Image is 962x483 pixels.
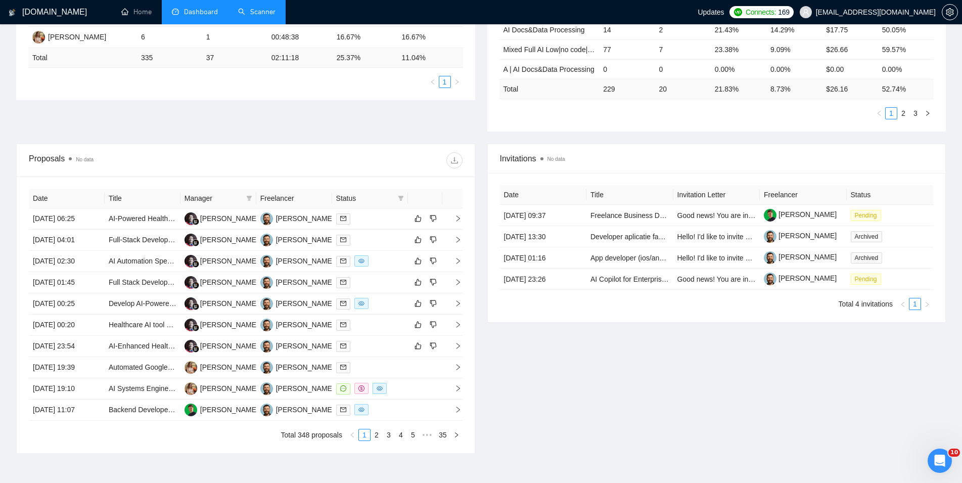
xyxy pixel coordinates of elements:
[260,235,334,243] a: VK[PERSON_NAME]
[446,385,462,392] span: right
[439,76,450,87] a: 1
[851,275,885,283] a: Pending
[427,76,439,88] button: left
[192,324,199,331] img: gigradar-bm.png
[427,212,439,225] button: dislike
[105,189,180,208] th: Title
[200,383,258,394] div: [PERSON_NAME]
[590,275,708,283] a: AI Copilot for Enterprise Procurement
[260,234,273,246] img: VK
[599,20,655,39] td: 14
[547,156,565,162] span: No data
[415,278,422,286] span: like
[276,255,334,267] div: [PERSON_NAME]
[185,235,258,243] a: SS[PERSON_NAME]
[260,405,334,413] a: VK[PERSON_NAME]
[655,79,710,99] td: 20
[200,255,258,267] div: [PERSON_NAME]
[260,319,273,331] img: VK
[260,276,273,289] img: VK
[412,212,424,225] button: like
[764,232,837,240] a: [PERSON_NAME]
[446,364,462,371] span: right
[427,340,439,352] button: dislike
[29,189,105,208] th: Date
[333,48,398,68] td: 25.37 %
[822,39,878,59] td: $26.66
[105,272,180,293] td: Full Stack Developer Needed to Build Rental Application Platform
[412,276,424,288] button: like
[109,406,424,414] a: Backend Developer | Datbase & API Integration Specialist | Xano experience | No-Code App Support
[276,404,334,415] div: [PERSON_NAME]
[340,343,346,349] span: mail
[822,79,878,99] td: $ 26.16
[371,429,383,441] li: 2
[900,301,906,308] span: left
[398,48,463,68] td: 11.04 %
[29,378,105,400] td: [DATE] 19:10
[340,300,346,306] span: mail
[260,341,334,349] a: VK[PERSON_NAME]
[192,260,199,268] img: gigradar-bm.png
[238,8,276,16] a: searchScanner
[822,59,878,79] td: $0.00
[446,342,462,349] span: right
[885,107,897,119] li: 1
[446,215,462,222] span: right
[446,321,462,328] span: right
[244,191,254,206] span: filter
[109,236,343,244] a: Full-Stack Developer / No-Code Expert for SaaS Construction Marketplace
[446,279,462,286] span: right
[599,59,655,79] td: 0
[851,253,887,261] a: Archived
[185,214,258,222] a: SS[PERSON_NAME]
[260,214,334,222] a: VK[PERSON_NAME]
[256,189,332,208] th: Freelancer
[29,293,105,315] td: [DATE] 00:25
[446,300,462,307] span: right
[435,429,450,441] li: 35
[395,429,407,441] li: 4
[185,276,197,289] img: SS
[340,279,346,285] span: mail
[121,8,152,16] a: homeHome
[185,319,197,331] img: SS
[105,315,180,336] td: Healthcare AI tool aggregator website development
[942,8,958,16] a: setting
[246,195,252,201] span: filter
[349,432,355,438] span: left
[599,39,655,59] td: 77
[184,8,218,16] span: Dashboard
[415,236,422,244] span: like
[260,297,273,310] img: VK
[29,357,105,378] td: [DATE] 19:39
[185,297,197,310] img: SS
[822,20,878,39] td: $17.75
[415,321,422,329] span: like
[447,156,462,164] span: download
[412,319,424,331] button: like
[655,59,710,79] td: 0
[340,237,346,243] span: mail
[711,59,766,79] td: 0.00%
[358,385,364,391] span: dollar
[340,407,346,413] span: mail
[766,39,822,59] td: 9.09%
[586,185,673,205] th: Title
[109,214,295,223] a: AI-Powered Health & Wellness Q&A Website Develpmnt v2
[419,429,435,441] span: •••
[260,256,334,265] a: VK[PERSON_NAME]
[109,257,334,265] a: AI Automation Specialist for Mineral Rights Phone Number Identification
[105,378,180,400] td: AI Systems Engineer (Full-Scope Automation & Intelligence Platform)
[200,277,258,288] div: [PERSON_NAME]
[200,213,258,224] div: [PERSON_NAME]
[851,252,883,264] span: Archived
[419,429,435,441] li: Next 5 Pages
[673,185,760,205] th: Invitation Letter
[398,195,404,201] span: filter
[503,26,585,34] a: AI Docs&Data Processing
[586,269,673,290] td: AI Copilot for Enterprise Procurement
[260,384,334,392] a: VK[PERSON_NAME]
[32,31,45,43] img: AV
[415,299,422,308] span: like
